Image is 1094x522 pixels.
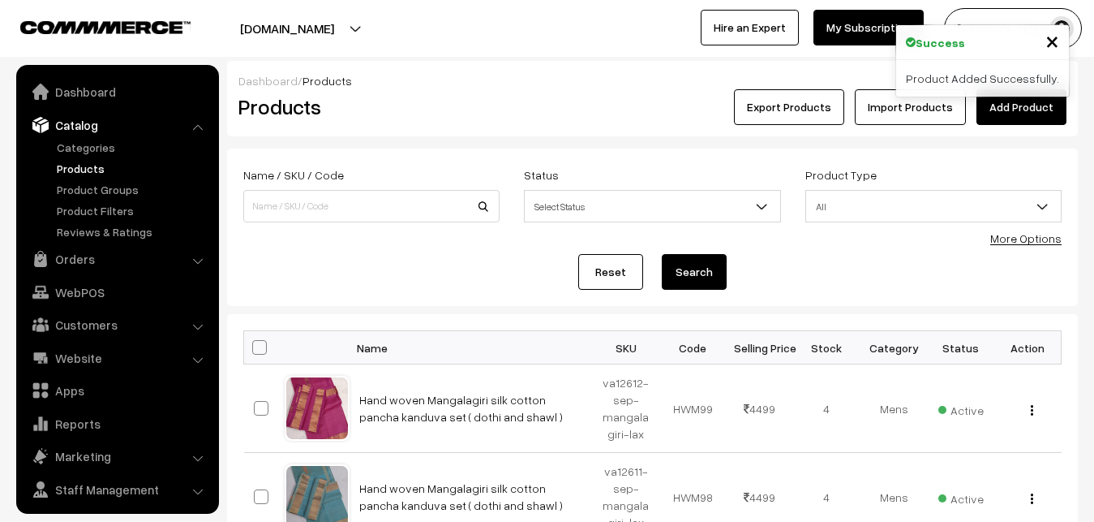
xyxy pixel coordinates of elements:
button: Close [1045,28,1059,53]
span: All [805,190,1062,222]
td: Mens [860,365,928,453]
span: Active [938,398,984,419]
a: COMMMERCE [20,16,162,36]
td: va12612-sep-mangalagiri-lax [593,365,660,453]
button: Search [662,254,727,290]
th: Status [927,331,994,365]
th: Action [994,331,1062,365]
a: Reports [20,409,213,438]
a: Hand woven Mangalagiri silk cotton pancha kanduva set ( dothi and shawl ) [359,481,563,512]
div: Product Added Successfully. [896,60,1069,97]
button: [DOMAIN_NAME] [183,8,391,49]
span: All [806,192,1061,221]
a: Hire an Expert [701,10,799,45]
button: [PERSON_NAME] [944,8,1082,49]
a: My Subscription [813,10,924,45]
a: Dashboard [20,77,213,106]
a: More Options [990,231,1062,245]
th: Code [659,331,727,365]
button: Export Products [734,89,844,125]
td: HWM99 [659,365,727,453]
a: Products [53,160,213,177]
th: Category [860,331,928,365]
a: Product Groups [53,181,213,198]
strong: Success [916,34,965,51]
a: Categories [53,139,213,156]
a: Orders [20,244,213,274]
a: Reset [578,254,643,290]
a: Staff Management [20,475,213,504]
th: Selling Price [727,331,794,365]
a: Product Filters [53,202,213,219]
a: Reviews & Ratings [53,223,213,240]
td: 4499 [727,365,794,453]
span: Select Status [525,192,779,221]
a: Hand woven Mangalagiri silk cotton pancha kanduva set ( dothi and shawl ) [359,393,563,424]
th: Stock [793,331,860,365]
th: Name [350,331,593,365]
a: WebPOS [20,278,213,307]
img: Menu [1031,494,1033,504]
input: Name / SKU / Code [243,190,500,222]
span: × [1045,25,1059,55]
a: Catalog [20,110,213,140]
a: Marketing [20,442,213,471]
h2: Products [238,94,498,119]
span: Products [302,74,352,88]
td: 4 [793,365,860,453]
a: Dashboard [238,74,298,88]
a: Import Products [855,89,966,125]
th: SKU [593,331,660,365]
label: Status [524,166,559,183]
a: Apps [20,376,213,405]
img: COMMMERCE [20,21,191,33]
a: Customers [20,310,213,339]
span: Select Status [524,190,780,222]
a: Website [20,343,213,373]
label: Name / SKU / Code [243,166,344,183]
span: Active [938,486,984,507]
a: Add Product [976,89,1066,125]
label: Product Type [805,166,877,183]
img: user [1049,16,1074,41]
div: / [238,72,1066,89]
img: Menu [1031,405,1033,416]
